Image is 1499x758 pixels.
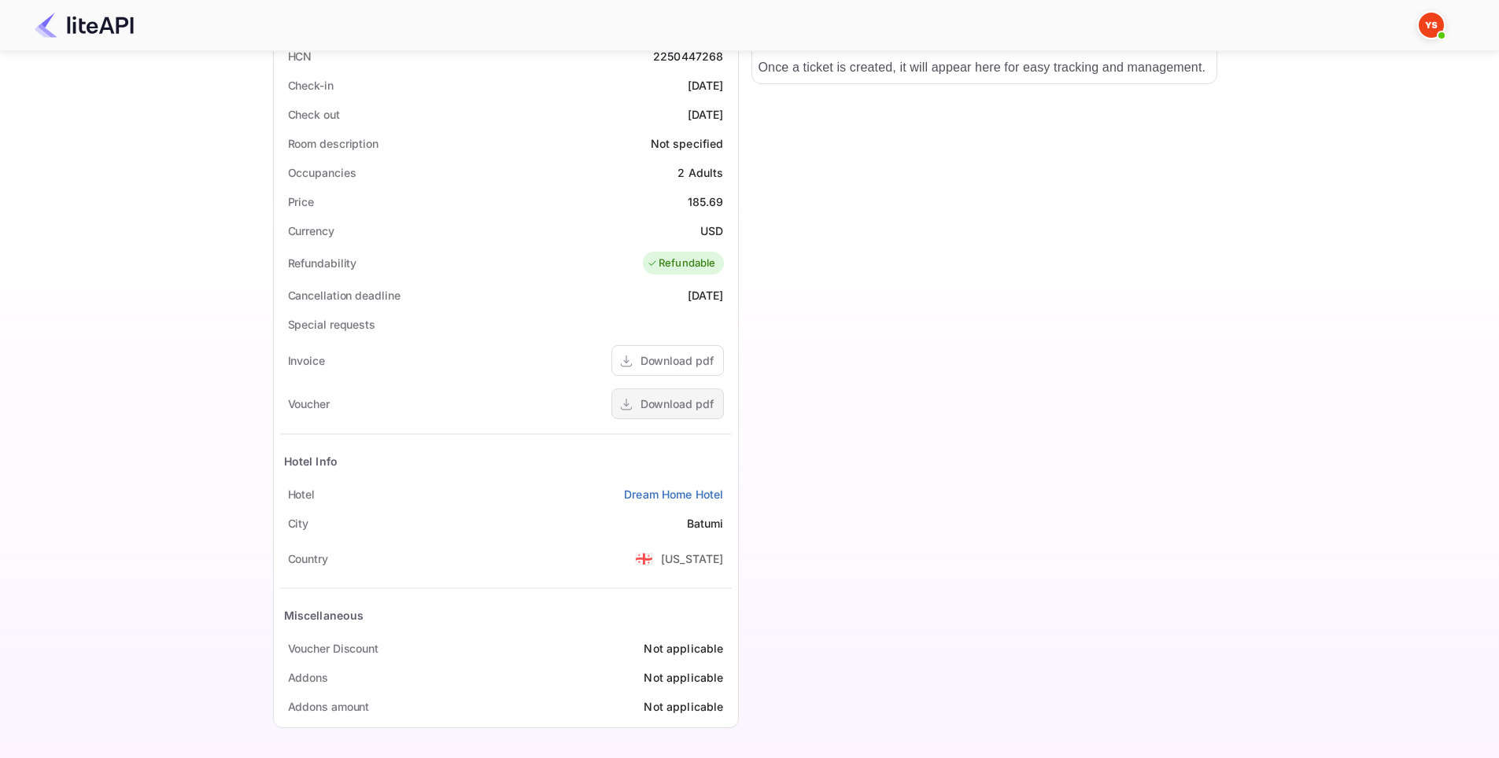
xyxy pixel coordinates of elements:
[288,515,309,532] div: City
[288,255,357,271] div: Refundability
[288,640,378,657] div: Voucher Discount
[644,698,723,715] div: Not applicable
[624,486,723,502] a: Dream Home Hotel
[288,550,328,567] div: Country
[687,515,724,532] div: Batumi
[284,607,364,624] div: Miscellaneous
[688,77,724,94] div: [DATE]
[1419,13,1444,38] img: Yandex Support
[651,135,724,152] div: Not specified
[288,48,312,64] div: HCN
[35,13,134,38] img: LiteAPI Logo
[288,223,334,239] div: Currency
[288,316,375,333] div: Special requests
[700,223,723,239] div: USD
[288,193,315,210] div: Price
[288,486,316,502] div: Hotel
[688,193,724,210] div: 185.69
[288,396,330,412] div: Voucher
[678,164,723,181] div: 2 Adults
[288,352,325,369] div: Invoice
[759,58,1210,77] p: Once a ticket is created, it will appear here for easy tracking and management.
[641,352,714,369] div: Download pdf
[688,106,724,123] div: [DATE]
[635,544,653,572] span: United States
[288,106,340,123] div: Check out
[647,256,716,271] div: Refundable
[688,287,724,304] div: [DATE]
[288,135,378,152] div: Room description
[644,640,723,657] div: Not applicable
[644,669,723,686] div: Not applicable
[288,698,370,715] div: Addons amount
[661,550,724,567] div: [US_STATE]
[288,164,356,181] div: Occupancies
[284,453,338,469] div: Hotel Info
[653,48,724,64] div: 2250447268
[288,287,401,304] div: Cancellation deadline
[641,396,714,412] div: Download pdf
[288,669,328,686] div: Addons
[288,77,334,94] div: Check-in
